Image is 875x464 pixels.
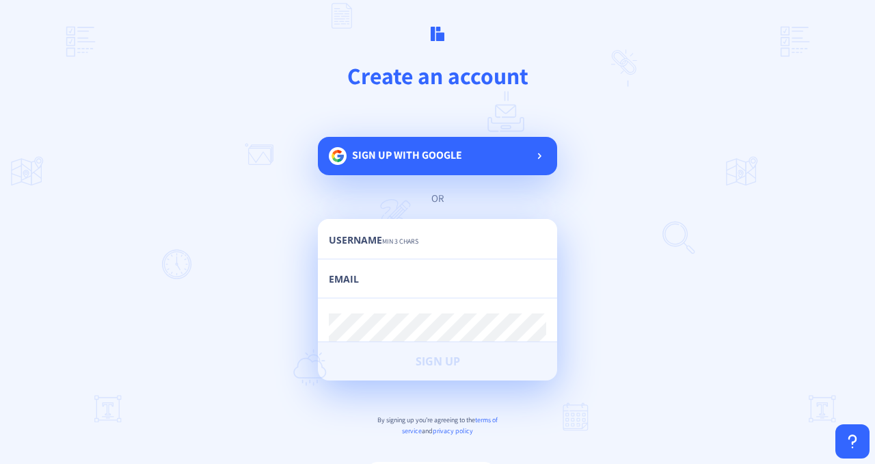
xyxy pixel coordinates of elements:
[433,426,473,435] span: privacy policy
[318,415,557,437] p: By signing up you're agreeing to the and
[332,192,543,205] div: or
[329,147,347,165] img: google.svg
[431,27,445,41] img: logo.svg
[352,148,462,162] span: Sign up with google
[66,60,809,91] h1: Create an account
[416,356,460,367] span: Sign Up
[318,342,557,381] button: Sign Up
